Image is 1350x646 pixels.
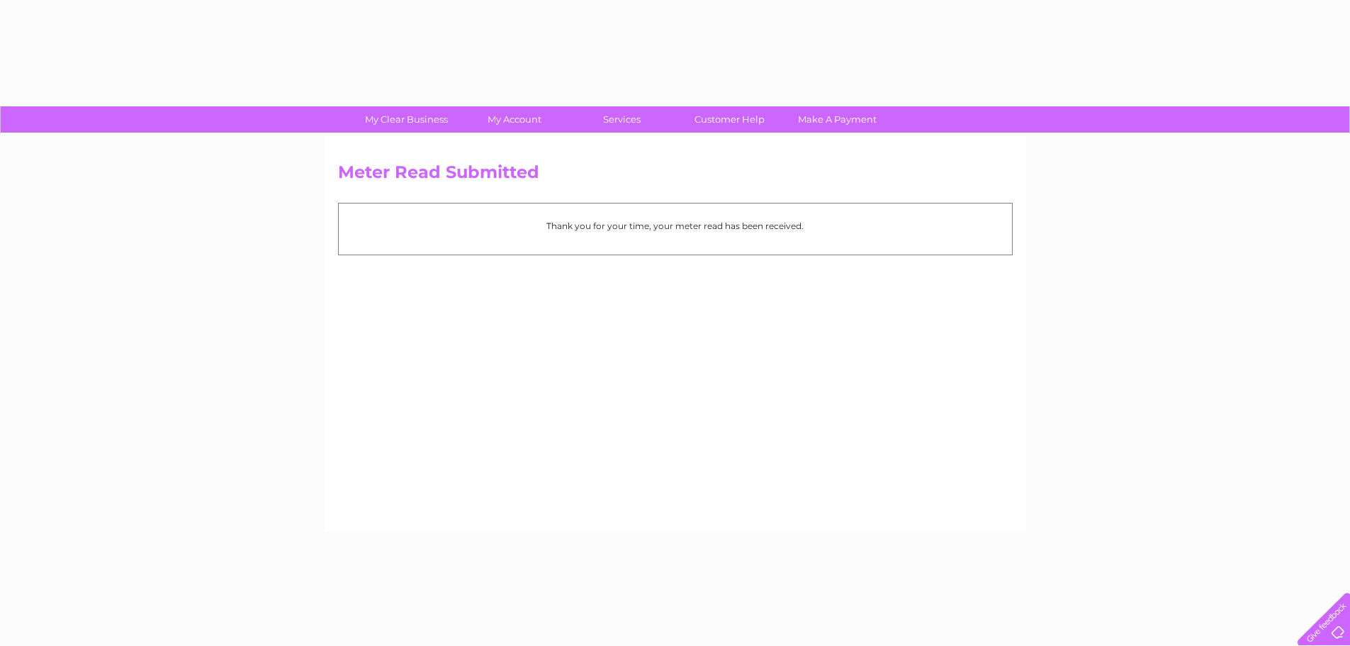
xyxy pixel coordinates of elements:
[456,106,573,133] a: My Account
[338,162,1013,189] h2: Meter Read Submitted
[348,106,465,133] a: My Clear Business
[779,106,896,133] a: Make A Payment
[346,219,1005,233] p: Thank you for your time, your meter read has been received.
[671,106,788,133] a: Customer Help
[563,106,680,133] a: Services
